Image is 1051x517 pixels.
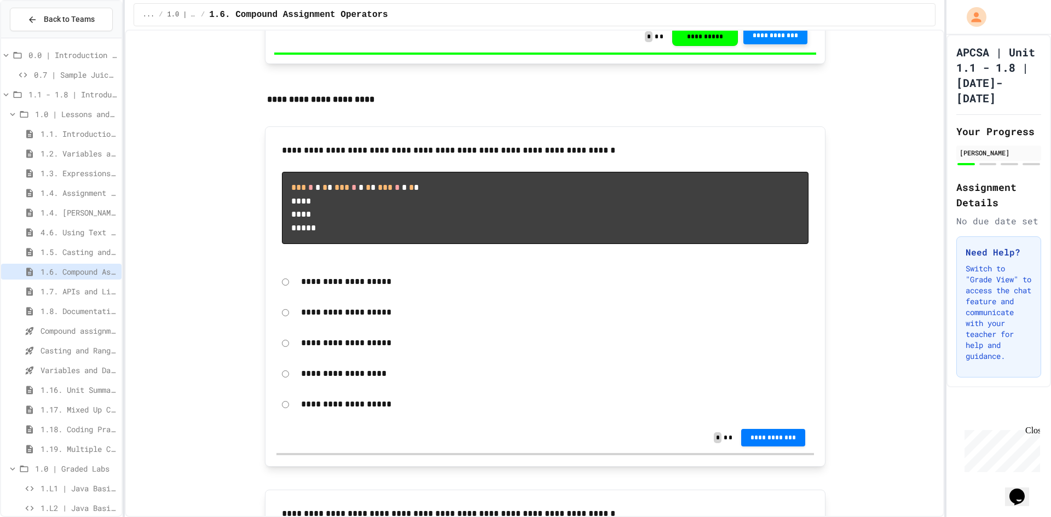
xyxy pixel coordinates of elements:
[41,404,117,415] span: 1.17. Mixed Up Code Practice 1.1-1.6
[41,226,117,238] span: 4.6. Using Text Files
[41,266,117,277] span: 1.6. Compound Assignment Operators
[966,246,1032,259] h3: Need Help?
[41,502,117,514] span: 1.L2 | Java Basics - Paragraphs Lab
[143,10,155,19] span: ...
[1005,473,1040,506] iframe: chat widget
[35,463,117,474] span: 1.0 | Graded Labs
[28,49,117,61] span: 0.0 | Introduction to APCSA
[41,443,117,455] span: 1.19. Multiple Choice Exercises for Unit 1a (1.1-1.6)
[34,69,117,80] span: 0.7 | Sample JuiceMind Assignment - [GEOGRAPHIC_DATA]
[960,426,1040,472] iframe: chat widget
[168,10,197,19] span: 1.0 | Lessons and Notes
[28,89,117,100] span: 1.1 - 1.8 | Introduction to Java
[41,325,117,336] span: Compound assignment operators - Quiz
[956,44,1041,106] h1: APCSA | Unit 1.1 - 1.8 | [DATE]-[DATE]
[41,128,117,140] span: 1.1. Introduction to Algorithms, Programming, and Compilers
[41,364,117,376] span: Variables and Data Types - Quiz
[956,214,1041,228] div: No due date set
[41,305,117,317] span: 1.8. Documentation with Comments and Preconditions
[41,286,117,297] span: 1.7. APIs and Libraries
[960,148,1038,158] div: [PERSON_NAME]
[41,423,117,435] span: 1.18. Coding Practice 1a (1.1-1.6)
[956,179,1041,210] h2: Assignment Details
[41,148,117,159] span: 1.2. Variables and Data Types
[955,4,989,30] div: My Account
[41,187,117,199] span: 1.4. Assignment and Input
[44,14,95,25] span: Back to Teams
[41,207,117,218] span: 1.4. [PERSON_NAME] and User Input
[201,10,205,19] span: /
[35,108,117,120] span: 1.0 | Lessons and Notes
[10,8,113,31] button: Back to Teams
[41,167,117,179] span: 1.3. Expressions and Output [New]
[209,8,388,21] span: 1.6. Compound Assignment Operators
[159,10,163,19] span: /
[41,246,117,258] span: 1.5. Casting and Ranges of Values
[4,4,76,69] div: Chat with us now!Close
[41,384,117,396] span: 1.16. Unit Summary 1a (1.1-1.6)
[966,263,1032,362] p: Switch to "Grade View" to access the chat feature and communicate with your teacher for help and ...
[41,483,117,494] span: 1.L1 | Java Basics - Fish Lab
[41,345,117,356] span: Casting and Ranges of variables - Quiz
[956,124,1041,139] h2: Your Progress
